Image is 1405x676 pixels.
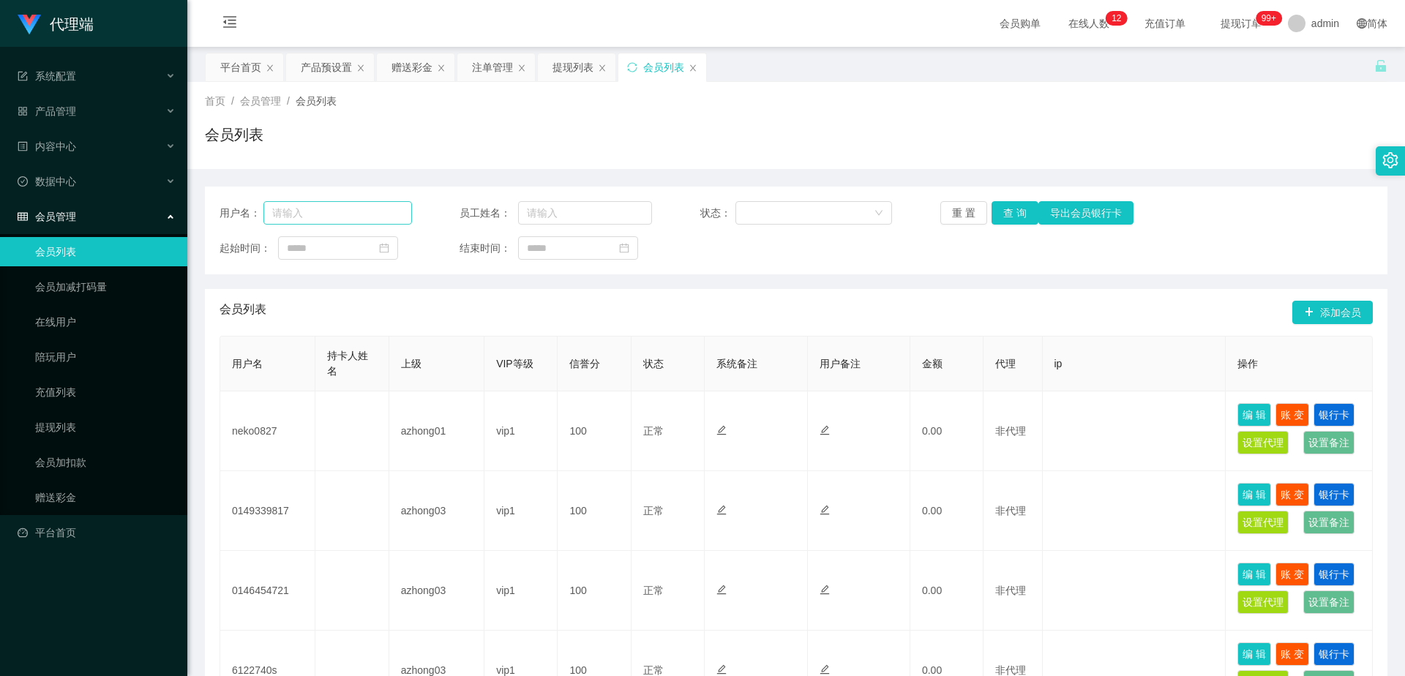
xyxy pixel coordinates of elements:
[716,585,727,595] i: 图标: edit
[995,585,1026,596] span: 非代理
[18,176,76,187] span: 数据中心
[558,391,631,471] td: 100
[18,70,76,82] span: 系统配置
[1106,11,1127,26] sup: 12
[205,95,225,107] span: 首页
[1275,483,1309,506] button: 账 变
[716,505,727,515] i: 图标: edit
[995,664,1026,676] span: 非代理
[820,664,830,675] i: 图标: edit
[1374,59,1387,72] i: 图标: unlock
[619,243,629,253] i: 图标: calendar
[327,350,368,377] span: 持卡人姓名
[922,358,943,369] span: 金额
[910,471,983,551] td: 0.00
[910,391,983,471] td: 0.00
[266,64,274,72] i: 图标: close
[1237,403,1271,427] button: 编 辑
[460,206,518,221] span: 员工姓名：
[484,391,558,471] td: vip1
[1237,642,1271,666] button: 编 辑
[643,505,664,517] span: 正常
[1275,642,1309,666] button: 账 变
[35,483,176,512] a: 赠送彩金
[484,551,558,631] td: vip1
[700,206,736,221] span: 状态：
[1382,152,1398,168] i: 图标: setting
[643,53,684,81] div: 会员列表
[18,140,76,152] span: 内容中心
[598,64,607,72] i: 图标: close
[220,206,263,221] span: 用户名：
[437,64,446,72] i: 图标: close
[1237,511,1289,534] button: 设置代理
[643,585,664,596] span: 正常
[1292,301,1373,324] button: 图标: plus添加会员
[220,53,261,81] div: 平台首页
[220,551,315,631] td: 0146454721
[18,518,176,547] a: 图标: dashboard平台首页
[484,471,558,551] td: vip1
[1256,11,1282,26] sup: 1160
[220,241,278,256] span: 起始时间：
[301,53,352,81] div: 产品预设置
[35,413,176,442] a: 提现列表
[232,358,263,369] span: 用户名
[1137,18,1193,29] span: 充值订单
[35,342,176,372] a: 陪玩用户
[1357,18,1367,29] i: 图标: global
[460,241,518,256] span: 结束时间：
[558,471,631,551] td: 100
[496,358,533,369] span: VIP等级
[389,391,484,471] td: azhong01
[569,358,600,369] span: 信誉分
[1275,563,1309,586] button: 账 变
[205,1,255,48] i: 图标: menu-fold
[517,64,526,72] i: 图标: close
[716,358,757,369] span: 系统备注
[1112,11,1117,26] p: 1
[35,272,176,301] a: 会员加减打码量
[995,425,1026,437] span: 非代理
[1303,431,1355,454] button: 设置备注
[910,551,983,631] td: 0.00
[995,505,1026,517] span: 非代理
[35,448,176,477] a: 会员加扣款
[472,53,513,81] div: 注单管理
[689,64,697,72] i: 图标: close
[391,53,432,81] div: 赠送彩金
[1054,358,1063,369] span: ip
[820,425,830,435] i: 图标: edit
[18,211,76,222] span: 会员管理
[716,425,727,435] i: 图标: edit
[18,15,41,35] img: logo.9652507e.png
[1237,483,1271,506] button: 编 辑
[263,201,412,225] input: 请输入
[35,378,176,407] a: 充值列表
[627,62,637,72] i: 图标: sync
[1314,642,1355,666] button: 银行卡
[1237,563,1271,586] button: 编 辑
[1237,431,1289,454] button: 设置代理
[1303,590,1355,614] button: 设置备注
[18,71,28,81] i: 图标: form
[518,201,652,225] input: 请输入
[1061,18,1117,29] span: 在线人数
[18,106,28,116] i: 图标: appstore-o
[389,471,484,551] td: azhong03
[287,95,290,107] span: /
[558,551,631,631] td: 100
[35,307,176,337] a: 在线用户
[1237,590,1289,614] button: 设置代理
[220,471,315,551] td: 0149339817
[1117,11,1122,26] p: 2
[1314,403,1355,427] button: 银行卡
[643,425,664,437] span: 正常
[240,95,281,107] span: 会员管理
[1303,511,1355,534] button: 设置备注
[820,505,830,515] i: 图标: edit
[231,95,234,107] span: /
[18,141,28,151] i: 图标: profile
[356,64,365,72] i: 图标: close
[220,391,315,471] td: neko0827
